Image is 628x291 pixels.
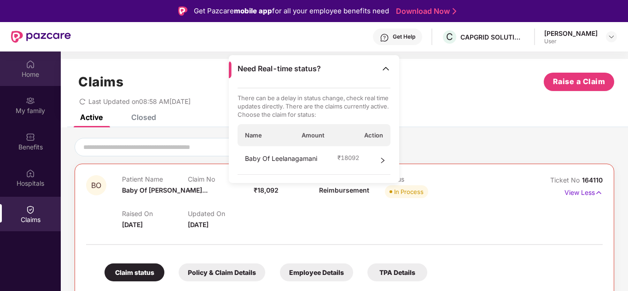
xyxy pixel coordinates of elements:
[396,6,454,16] a: Download Now
[122,186,208,194] span: Baby Of [PERSON_NAME]...
[131,113,156,122] div: Closed
[188,175,254,183] p: Claim No
[254,186,279,194] span: ₹18,092
[394,187,424,196] div: In Process
[78,74,123,90] h1: Claims
[245,154,317,167] span: Baby Of Leelanagamani
[122,210,188,217] p: Raised On
[446,31,453,42] span: C
[553,76,605,87] span: Raise a Claim
[337,154,359,162] span: ₹ 18092
[26,132,35,142] img: svg+xml;base64,PHN2ZyBpZD0iQmVuZWZpdHMiIHhtbG5zPSJodHRwOi8vd3d3LnczLm9yZy8yMDAwL3N2ZyIgd2lkdGg9Ij...
[179,263,265,281] div: Policy & Claim Details
[385,175,451,183] p: Status
[319,186,369,194] span: Reimbursement
[550,176,582,184] span: Ticket No
[122,221,143,228] span: [DATE]
[367,263,427,281] div: TPA Details
[245,131,262,139] span: Name
[26,205,35,214] img: svg+xml;base64,PHN2ZyBpZD0iQ2xhaW0iIHhtbG5zPSJodHRwOi8vd3d3LnczLm9yZy8yMDAwL3N2ZyIgd2lkdGg9IjIwIi...
[188,186,191,194] span: -
[453,6,456,16] img: Stroke
[544,29,598,38] div: [PERSON_NAME]
[379,154,386,167] span: right
[238,94,391,119] p: There can be a delay in status change, check real time updates directly. There are the claims cur...
[188,221,209,228] span: [DATE]
[11,31,71,43] img: New Pazcare Logo
[105,263,164,281] div: Claim status
[91,182,101,189] span: BO
[122,175,188,183] p: Patient Name
[178,6,187,16] img: Logo
[302,131,325,139] span: Amount
[234,6,272,15] strong: mobile app
[280,263,353,281] div: Employee Details
[564,185,603,198] p: View Less
[380,33,389,42] img: svg+xml;base64,PHN2ZyBpZD0iSGVscC0zMngzMiIgeG1sbnM9Imh0dHA6Ly93d3cudzMub3JnLzIwMDAvc3ZnIiB3aWR0aD...
[544,38,598,45] div: User
[188,210,254,217] p: Updated On
[544,73,614,91] button: Raise a Claim
[238,64,321,74] span: Need Real-time status?
[80,113,103,122] div: Active
[26,169,35,178] img: svg+xml;base64,PHN2ZyBpZD0iSG9zcGl0YWxzIiB4bWxucz0iaHR0cDovL3d3dy53My5vcmcvMjAwMC9zdmciIHdpZHRoPS...
[582,176,603,184] span: 164110
[88,97,191,105] span: Last Updated on 08:58 AM[DATE]
[79,97,86,105] span: redo
[26,60,35,69] img: svg+xml;base64,PHN2ZyBpZD0iSG9tZSIgeG1sbnM9Imh0dHA6Ly93d3cudzMub3JnLzIwMDAvc3ZnIiB3aWR0aD0iMjAiIG...
[26,96,35,105] img: svg+xml;base64,PHN2ZyB3aWR0aD0iMjAiIGhlaWdodD0iMjAiIHZpZXdCb3g9IjAgMCAyMCAyMCIgZmlsbD0ibm9uZSIgeG...
[381,64,390,73] img: Toggle Icon
[460,33,525,41] div: CAPGRID SOLUTIONS PRIVATE LIMITED
[595,188,603,198] img: svg+xml;base64,PHN2ZyB4bWxucz0iaHR0cDovL3d3dy53My5vcmcvMjAwMC9zdmciIHdpZHRoPSIxNyIgaGVpZ2h0PSIxNy...
[364,131,383,139] span: Action
[194,6,389,17] div: Get Pazcare for all your employee benefits need
[393,33,415,40] div: Get Help
[608,33,615,40] img: svg+xml;base64,PHN2ZyBpZD0iRHJvcGRvd24tMzJ4MzIiIHhtbG5zPSJodHRwOi8vd3d3LnczLm9yZy8yMDAwL3N2ZyIgd2...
